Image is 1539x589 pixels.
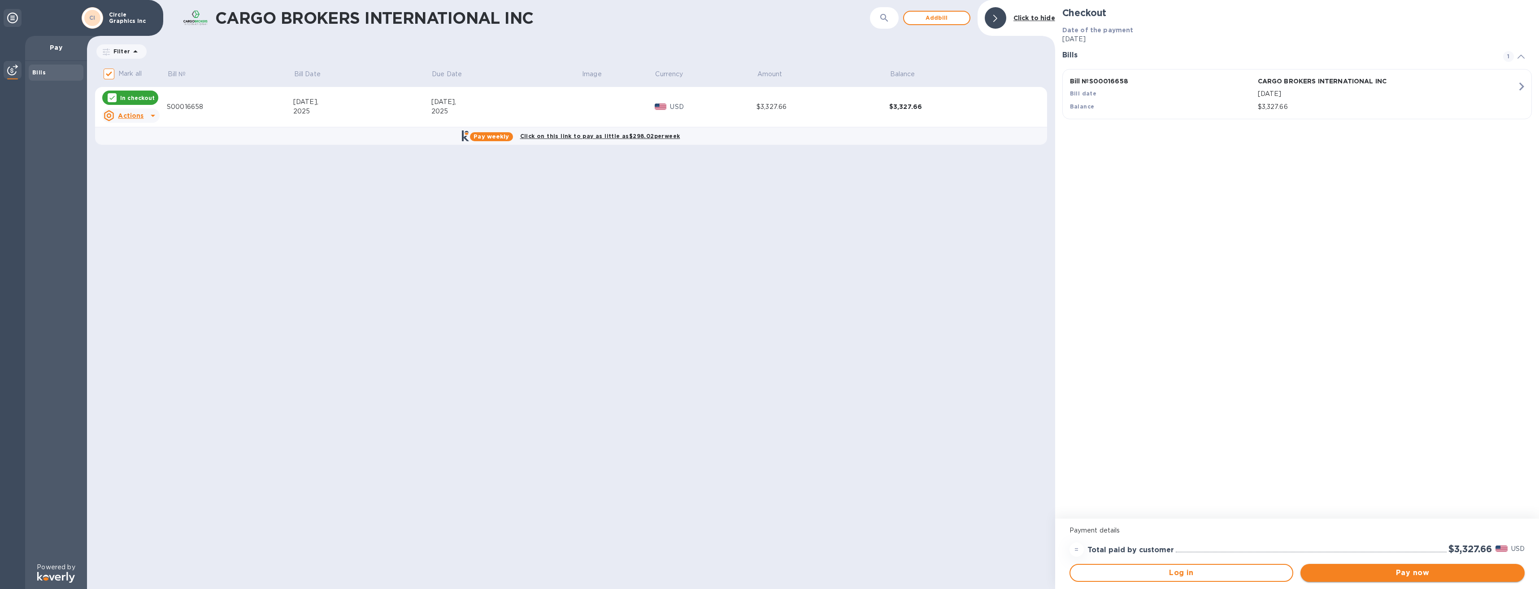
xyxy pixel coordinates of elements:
[118,69,142,78] p: Mark all
[118,112,143,119] u: Actions
[1069,526,1525,535] p: Payment details
[294,69,321,79] p: Bill Date
[1503,51,1514,62] span: 1
[431,107,582,116] div: 2025
[903,11,970,25] button: Addbill
[109,12,154,24] p: Circle Graphics Inc
[757,69,794,79] span: Amount
[1062,51,1492,60] h3: Bills
[1258,102,1517,112] p: $3,327.66
[1087,546,1174,554] h3: Total paid by customer
[432,69,474,79] span: Due Date
[1300,564,1525,582] button: Pay now
[1511,544,1525,554] p: USD
[37,563,75,572] p: Powered by
[168,69,198,79] span: Bill №
[1070,90,1097,97] b: Bill date
[474,133,509,140] b: Pay weekly
[655,104,667,110] img: USD
[1070,103,1095,110] b: Balance
[1448,543,1492,554] h2: $3,327.66
[1258,89,1517,99] p: [DATE]
[120,94,155,102] p: In checkout
[1062,26,1134,34] b: Date of the payment
[756,102,889,112] div: $3,327.66
[520,133,680,139] b: Click on this link to pay as little as $298.02 per week
[432,69,462,79] p: Due Date
[32,43,80,52] p: Pay
[582,69,602,79] p: Image
[89,14,96,21] b: CI
[293,107,431,116] div: 2025
[1258,77,1442,86] p: CARGO BROKERS INTERNATIONAL INC
[1308,567,1517,578] span: Pay now
[1496,546,1508,552] img: USD
[655,69,683,79] p: Currency
[1069,564,1294,582] button: Log in
[1078,567,1286,578] span: Log in
[1069,542,1084,557] div: =
[110,48,130,55] p: Filter
[890,69,915,79] p: Balance
[168,69,186,79] p: Bill №
[890,69,927,79] span: Balance
[670,102,756,112] p: USD
[37,572,75,583] img: Logo
[1013,14,1055,22] b: Click to hide
[32,69,46,76] b: Bills
[293,97,431,107] div: [DATE],
[294,69,332,79] span: Bill Date
[167,102,293,112] div: S00016658
[431,97,582,107] div: [DATE],
[1062,35,1532,44] p: [DATE]
[1062,7,1532,18] h2: Checkout
[1062,69,1532,119] button: Bill №S00016658CARGO BROKERS INTERNATIONAL INCBill date[DATE]Balance$3,327.66
[215,9,870,27] h1: CARGO BROKERS INTERNATIONAL INC
[889,102,1022,111] div: $3,327.66
[1070,77,1254,86] p: Bill № S00016658
[911,13,962,23] span: Add bill
[757,69,783,79] p: Amount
